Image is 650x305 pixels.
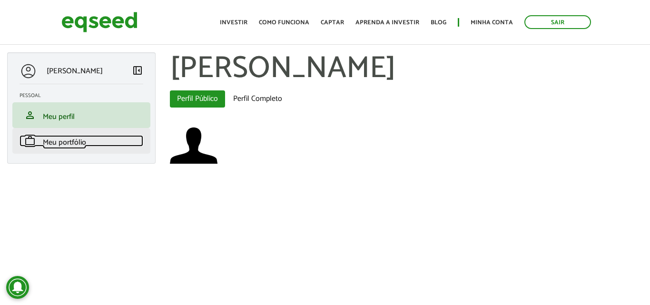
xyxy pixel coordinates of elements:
[321,20,344,26] a: Captar
[24,109,36,121] span: person
[170,122,217,169] img: Foto de REGINA FERNANDES DE MIRANDA OLIVEIRA
[47,67,103,76] p: [PERSON_NAME]
[12,102,150,128] li: Meu perfil
[170,90,225,108] a: Perfil Público
[43,136,86,149] span: Meu portfólio
[43,110,75,123] span: Meu perfil
[259,20,309,26] a: Como funciona
[431,20,446,26] a: Blog
[355,20,419,26] a: Aprenda a investir
[20,93,150,98] h2: Pessoal
[12,128,150,154] li: Meu portfólio
[471,20,513,26] a: Minha conta
[226,90,289,108] a: Perfil Completo
[132,65,143,78] a: Colapsar menu
[20,135,143,147] a: workMeu portfólio
[61,10,138,35] img: EqSeed
[220,20,247,26] a: Investir
[24,135,36,147] span: work
[170,52,643,86] h1: [PERSON_NAME]
[132,65,143,76] span: left_panel_close
[20,109,143,121] a: personMeu perfil
[524,15,591,29] a: Sair
[170,122,217,169] a: Ver perfil do usuário.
